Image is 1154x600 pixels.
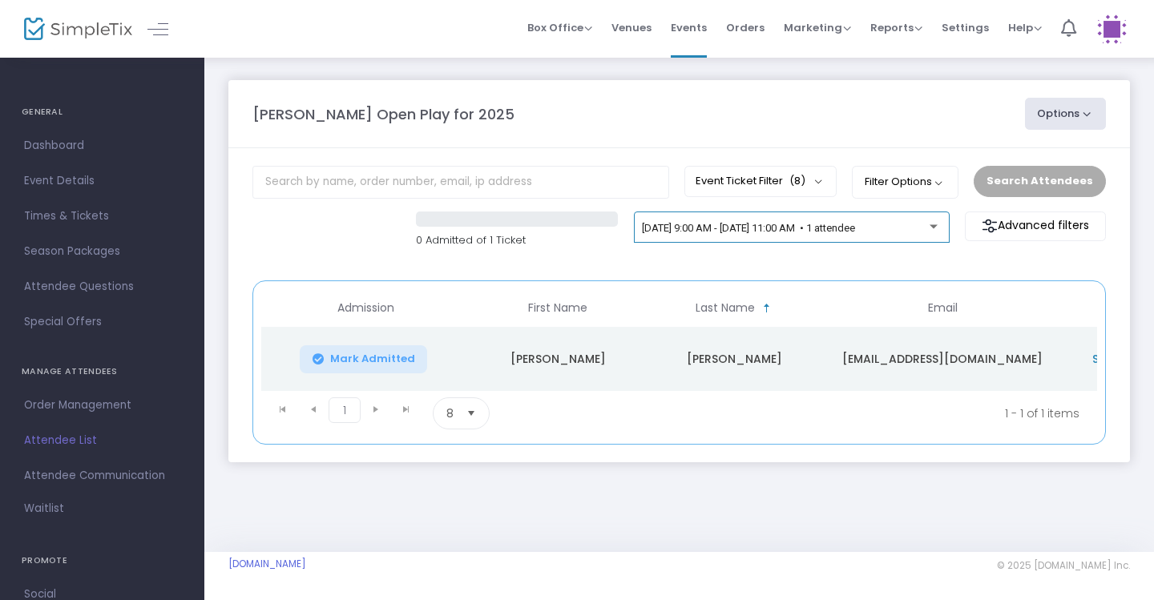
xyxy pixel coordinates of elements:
span: Help [1008,20,1042,35]
span: Mark Admitted [330,352,415,365]
button: Filter Options [852,166,958,198]
td: [PERSON_NAME] [470,327,646,391]
button: Mark Admitted [300,345,428,373]
span: Admission [337,301,394,315]
div: Data table [261,289,1097,391]
td: [PERSON_NAME] [646,327,822,391]
img: filter [982,218,998,234]
h4: MANAGE ATTENDEES [22,356,183,388]
span: Reports [870,20,922,35]
span: Dashboard [24,135,180,156]
span: © 2025 [DOMAIN_NAME] Inc. [997,559,1130,572]
span: [DATE] 9:00 AM - [DATE] 11:00 AM • 1 attendee [642,222,855,234]
span: Order Management [24,395,180,416]
span: Settings [942,7,989,48]
span: Venues [611,7,652,48]
span: Special Offers [24,312,180,332]
td: [EMAIL_ADDRESS][DOMAIN_NAME] [822,327,1063,391]
span: Attendee Questions [24,276,180,297]
m-button: Advanced filters [965,211,1106,241]
span: Sortable [761,302,773,315]
span: Last Name [696,301,755,315]
m-panel-title: [PERSON_NAME] Open Play for 2025 [252,103,514,125]
input: Search by name, order number, email, ip address [252,166,669,199]
p: 0 Admitted of 1 Ticket [416,232,618,248]
span: Waitlist [24,501,64,517]
button: Options [1025,98,1107,130]
span: Email [928,301,958,315]
span: Orders [726,7,765,48]
span: (8) [789,175,805,187]
span: Events [671,7,707,48]
kendo-pager-info: 1 - 1 of 1 items [648,397,1079,429]
span: Attendee Communication [24,465,180,486]
span: Times & Tickets [24,206,180,227]
span: Event Details [24,171,180,191]
h4: PROMOTE [22,545,183,577]
span: Marketing [784,20,851,35]
span: 8 [446,405,454,421]
button: Event Ticket Filter(8) [684,166,837,196]
span: Box Office [527,20,592,35]
button: Select [460,398,482,429]
span: Page 1 [329,397,361,423]
a: [DOMAIN_NAME] [228,558,306,570]
span: Season Packages [24,241,180,262]
span: First Name [528,301,587,315]
h4: GENERAL [22,96,183,128]
span: Attendee List [24,430,180,451]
